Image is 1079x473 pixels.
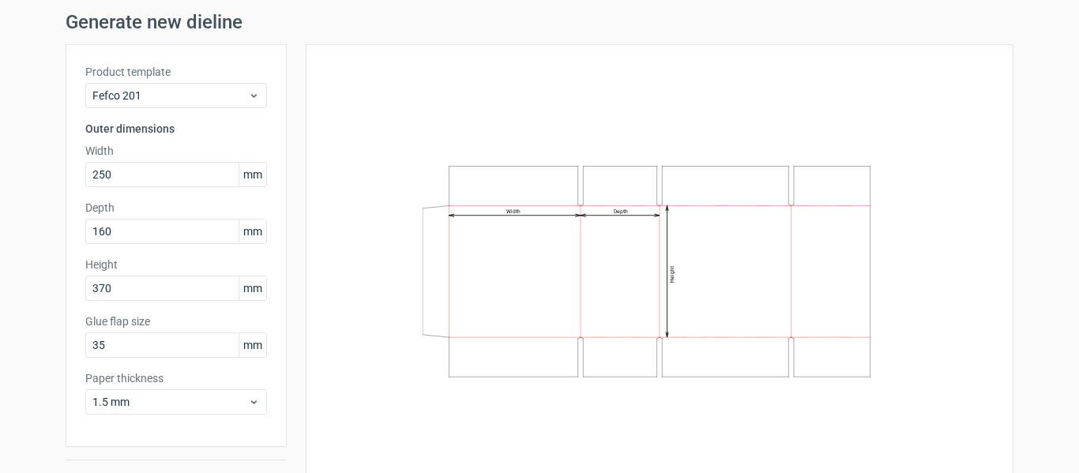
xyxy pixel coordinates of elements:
[239,163,266,186] span: mm
[85,257,267,272] label: Height
[85,143,267,159] label: Width
[85,121,267,137] h3: Outer dimensions
[669,266,675,283] text: Height
[85,64,267,80] label: Product template
[85,200,267,216] label: Depth
[239,276,266,300] span: mm
[239,333,266,357] span: mm
[85,313,267,329] label: Glue flap size
[239,220,266,243] span: mm
[506,208,521,215] text: Width
[92,394,248,410] span: 1.5 mm
[614,208,628,215] text: Depth
[85,370,267,386] label: Paper thickness
[66,13,1013,32] h1: Generate new dieline
[92,88,248,103] span: Fefco 201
